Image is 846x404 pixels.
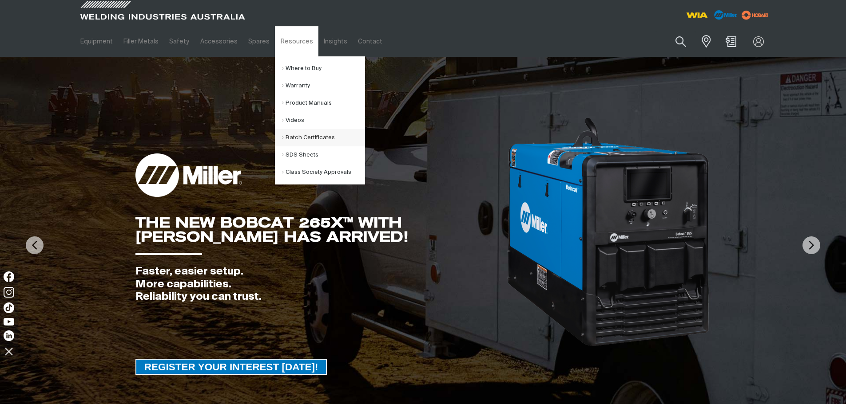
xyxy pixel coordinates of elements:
[666,31,696,52] button: Search products
[282,164,365,181] a: Class Society Approvals
[4,302,14,313] img: TikTok
[4,318,14,326] img: YouTube
[118,26,164,57] a: Filler Metals
[243,26,275,57] a: Spares
[4,287,14,298] img: Instagram
[353,26,388,57] a: Contact
[275,26,318,57] a: Resources
[282,94,365,112] a: Product Manuals
[724,36,738,47] a: Shopping cart (0 product(s))
[282,146,365,164] a: SDS Sheets
[282,77,365,94] a: Warranty
[275,56,365,184] ul: Resources Submenu
[282,60,365,77] a: Where to Buy
[75,26,118,57] a: Equipment
[4,271,14,282] img: Facebook
[26,236,44,254] img: PrevArrow
[75,26,597,57] nav: Main
[135,359,327,375] a: REGISTER YOUR INTEREST TODAY!
[282,112,365,129] a: Videos
[655,31,696,52] input: Product name or item number...
[136,359,326,375] span: REGISTER YOUR INTEREST [DATE]!
[135,216,506,244] div: THE NEW BOBCAT 265X™ WITH [PERSON_NAME] HAS ARRIVED!
[802,236,820,254] img: NextArrow
[1,344,16,359] img: hide socials
[282,129,365,146] a: Batch Certificates
[739,8,771,22] img: miller
[318,26,353,57] a: Insights
[164,26,195,57] a: Safety
[4,330,14,341] img: LinkedIn
[195,26,243,57] a: Accessories
[135,265,506,303] div: Faster, easier setup. More capabilities. Reliability you can trust.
